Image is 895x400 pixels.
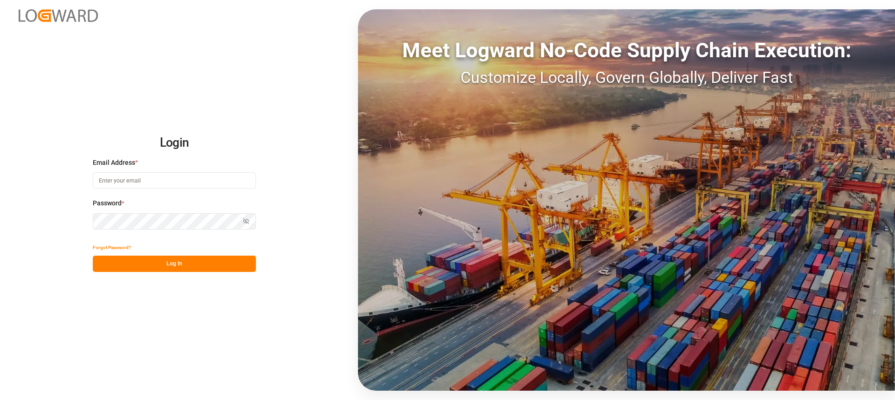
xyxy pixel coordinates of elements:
h2: Login [93,128,256,158]
span: Password [93,198,122,208]
button: Log In [93,256,256,272]
button: Forgot Password? [93,239,131,256]
div: Meet Logward No-Code Supply Chain Execution: [358,35,895,66]
img: Logward_new_orange.png [19,9,98,22]
span: Email Address [93,158,135,168]
div: Customize Locally, Govern Globally, Deliver Fast [358,66,895,89]
input: Enter your email [93,172,256,189]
